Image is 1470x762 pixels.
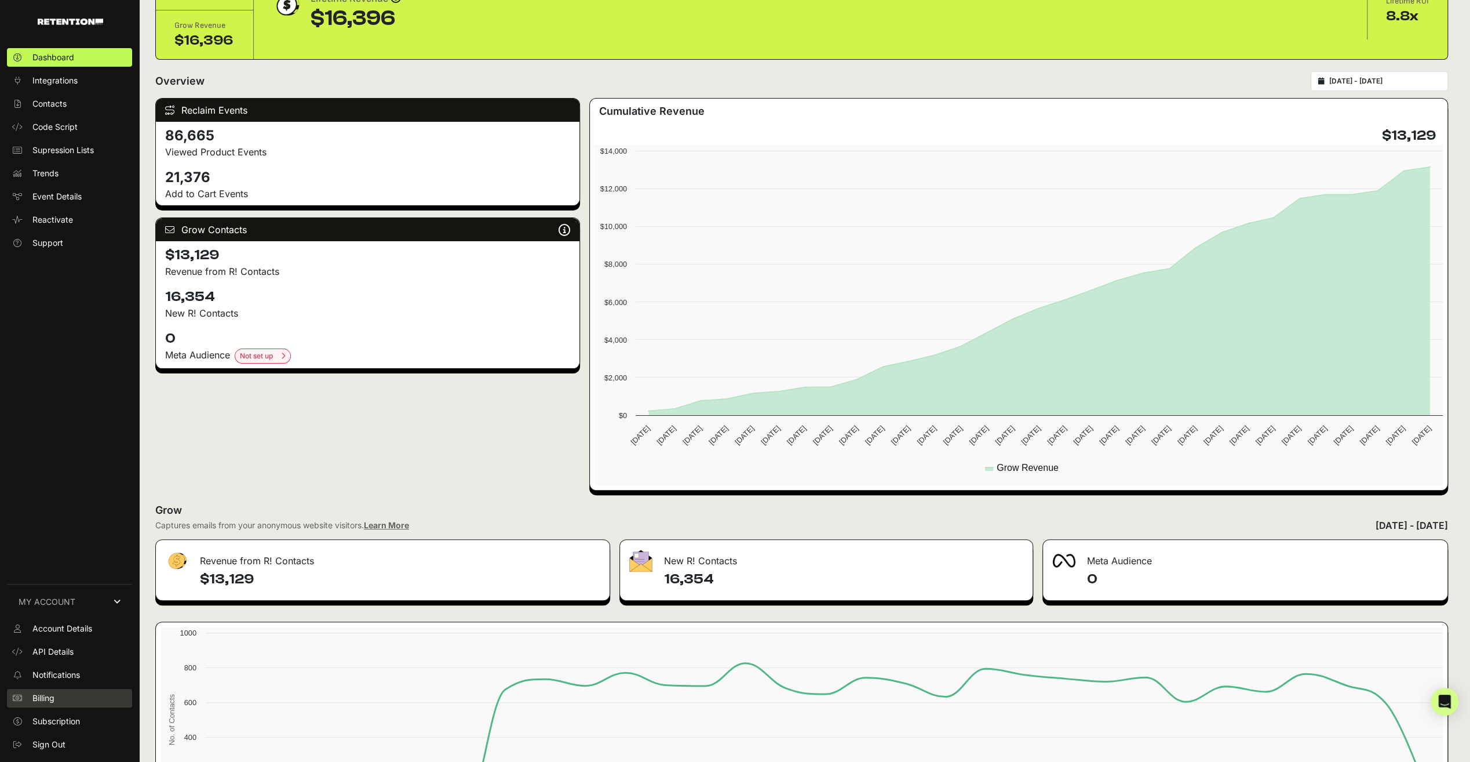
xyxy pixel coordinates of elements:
div: Captures emails from your anonymous website visitors. [155,520,409,531]
span: Subscription [32,716,80,727]
text: $14,000 [600,147,627,155]
p: Revenue from R! Contacts [165,264,570,278]
text: No. of Contacts [167,694,176,745]
h4: 0 [1087,570,1438,589]
img: fa-envelope-19ae18322b30453b285274b1b8af3d052b27d846a4fbe8435d1a52b978f639a2.png [629,550,652,572]
span: Account Details [32,623,92,634]
a: Account Details [7,619,132,638]
text: [DATE] [1358,424,1381,447]
div: Grow Contacts [156,218,579,241]
img: Retention.com [38,19,103,25]
text: $12,000 [600,184,627,193]
text: [DATE] [1228,424,1250,447]
p: Add to Cart Events [165,187,570,201]
a: Learn More [364,520,409,530]
text: [DATE] [655,424,677,447]
text: [DATE] [993,424,1016,447]
div: [DATE] - [DATE] [1376,518,1448,532]
a: Dashboard [7,48,132,67]
text: Grow Revenue [997,463,1059,473]
p: New R! Contacts [165,306,570,320]
h2: Overview [155,73,205,89]
text: [DATE] [967,424,990,447]
h4: 16,354 [165,288,570,306]
a: API Details [7,643,132,661]
h4: 16,354 [664,570,1023,589]
text: [DATE] [1150,424,1172,447]
a: Billing [7,689,132,707]
img: fa-dollar-13500eef13a19c4ab2b9ed9ad552e47b0d9fc28b02b83b90ba0e00f96d6372e9.png [165,550,188,572]
a: Code Script [7,118,132,136]
h4: 86,665 [165,126,570,145]
div: 8.8x [1386,7,1429,26]
text: [DATE] [759,424,782,447]
h4: $13,129 [1382,126,1436,145]
span: Contacts [32,98,67,110]
text: 800 [184,663,196,672]
text: $6,000 [604,298,627,307]
h2: Grow [155,502,1448,518]
text: [DATE] [1202,424,1224,447]
img: fa-meta-2f981b61bb99beabf952f7030308934f19ce035c18b003e963880cc3fabeebb7.png [1052,554,1075,568]
div: Meta Audience [1043,540,1447,575]
div: Revenue from R! Contacts [156,540,610,575]
a: Event Details [7,187,132,206]
span: Integrations [32,75,78,86]
h3: Cumulative Revenue [599,103,705,119]
text: [DATE] [1176,424,1198,447]
span: Reactivate [32,214,73,226]
h4: $13,129 [165,246,570,264]
a: Sign Out [7,735,132,754]
text: [DATE] [863,424,886,447]
span: Code Script [32,121,78,133]
text: [DATE] [1332,424,1355,447]
text: [DATE] [1306,424,1329,447]
text: [DATE] [811,424,834,447]
text: [DATE] [889,424,912,447]
text: [DATE] [1045,424,1068,447]
text: [DATE] [1097,424,1120,447]
text: [DATE] [1124,424,1146,447]
text: [DATE] [837,424,860,447]
text: [DATE] [915,424,938,447]
text: [DATE] [707,424,729,447]
a: Integrations [7,71,132,90]
text: $10,000 [600,222,627,231]
text: $4,000 [604,336,627,344]
text: [DATE] [1384,424,1406,447]
text: $8,000 [604,260,627,268]
a: Reactivate [7,211,132,229]
span: Support [32,237,63,249]
span: Sign Out [32,739,65,750]
div: $16,396 [311,7,401,30]
h4: 0 [165,329,570,348]
text: [DATE] [1280,424,1303,447]
text: [DATE] [1254,424,1276,447]
text: [DATE] [1019,424,1042,447]
div: Grow Revenue [174,20,235,31]
text: 600 [184,698,196,707]
span: API Details [32,646,74,658]
div: $16,396 [174,31,235,50]
text: [DATE] [1410,424,1432,447]
span: Notifications [32,669,80,681]
text: [DATE] [681,424,703,447]
span: Event Details [32,191,82,202]
text: [DATE] [629,424,651,447]
text: 400 [184,733,196,742]
div: Open Intercom Messenger [1431,688,1458,716]
div: Meta Audience [165,348,570,364]
h4: $13,129 [200,570,600,589]
a: Trends [7,164,132,183]
text: [DATE] [1071,424,1094,447]
text: 1000 [180,629,196,637]
text: [DATE] [785,424,808,447]
a: Notifications [7,666,132,684]
div: Reclaim Events [156,99,579,122]
span: Dashboard [32,52,74,63]
span: Billing [32,692,54,704]
a: Subscription [7,712,132,731]
p: Viewed Product Events [165,145,570,159]
span: Trends [32,168,59,179]
a: Contacts [7,95,132,113]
